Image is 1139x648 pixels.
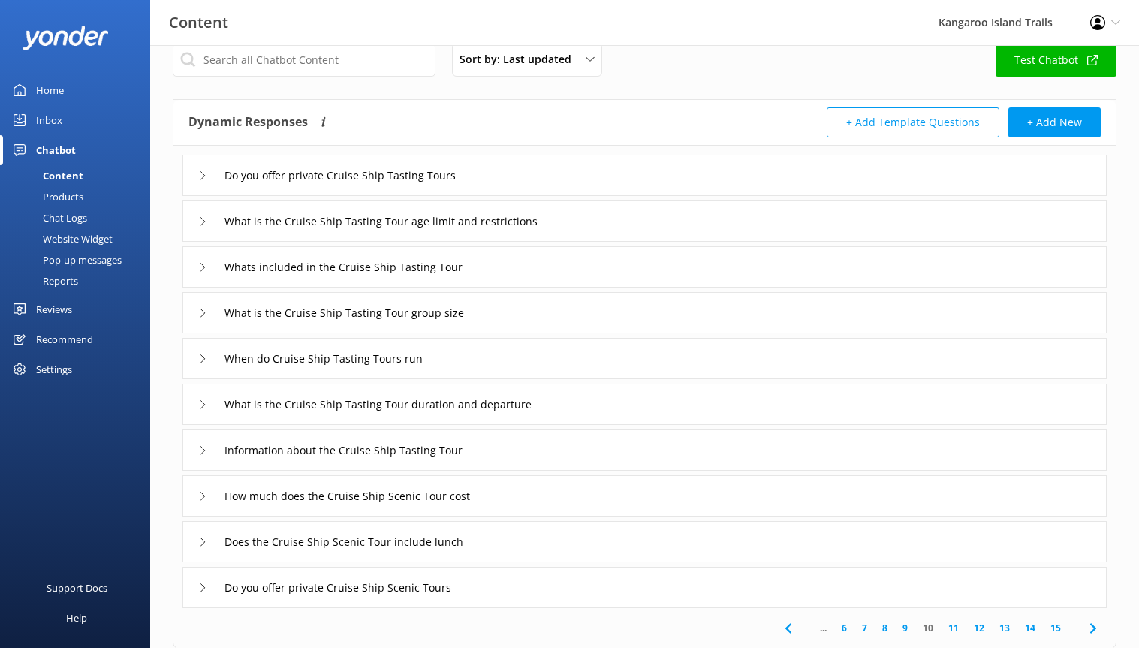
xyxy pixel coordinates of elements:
[9,270,150,291] a: Reports
[834,621,854,635] a: 6
[996,43,1116,77] a: Test Chatbot
[9,165,83,186] div: Content
[875,621,895,635] a: 8
[9,165,150,186] a: Content
[941,621,966,635] a: 11
[812,621,834,635] span: ...
[460,51,580,68] span: Sort by: Last updated
[966,621,992,635] a: 12
[36,135,76,165] div: Chatbot
[9,207,150,228] a: Chat Logs
[36,105,62,135] div: Inbox
[1008,107,1101,137] button: + Add New
[992,621,1017,635] a: 13
[9,249,122,270] div: Pop-up messages
[9,186,150,207] a: Products
[895,621,915,635] a: 9
[854,621,875,635] a: 7
[827,107,999,137] button: + Add Template Questions
[9,207,87,228] div: Chat Logs
[23,26,109,50] img: yonder-white-logo.png
[36,75,64,105] div: Home
[9,228,150,249] a: Website Widget
[173,43,435,77] input: Search all Chatbot Content
[9,228,113,249] div: Website Widget
[9,186,83,207] div: Products
[47,573,107,603] div: Support Docs
[1043,621,1068,635] a: 15
[915,621,941,635] a: 10
[1017,621,1043,635] a: 14
[36,354,72,384] div: Settings
[66,603,87,633] div: Help
[9,270,78,291] div: Reports
[9,249,150,270] a: Pop-up messages
[169,11,228,35] h3: Content
[36,294,72,324] div: Reviews
[36,324,93,354] div: Recommend
[188,107,308,137] h4: Dynamic Responses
